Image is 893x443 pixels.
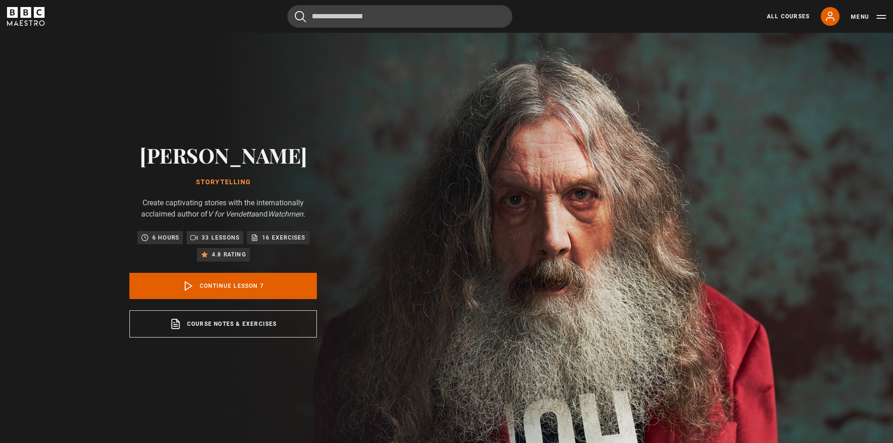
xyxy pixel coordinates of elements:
input: Search [287,5,512,28]
p: 33 lessons [202,233,240,242]
h1: Storytelling [129,179,317,186]
a: Continue lesson 7 [129,273,317,299]
i: V for Vendetta [208,210,255,218]
p: 4.8 rating [212,250,246,259]
p: 16 exercises [262,233,305,242]
a: Course notes & exercises [129,310,317,338]
a: All Courses [767,12,810,21]
p: 6 hours [152,233,179,242]
svg: BBC Maestro [7,7,45,26]
button: Submit the search query [295,11,306,23]
p: Create captivating stories with the internationally acclaimed author of and . [129,197,317,220]
h2: [PERSON_NAME] [129,143,317,167]
i: Watchmen [268,210,303,218]
button: Toggle navigation [851,12,886,22]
